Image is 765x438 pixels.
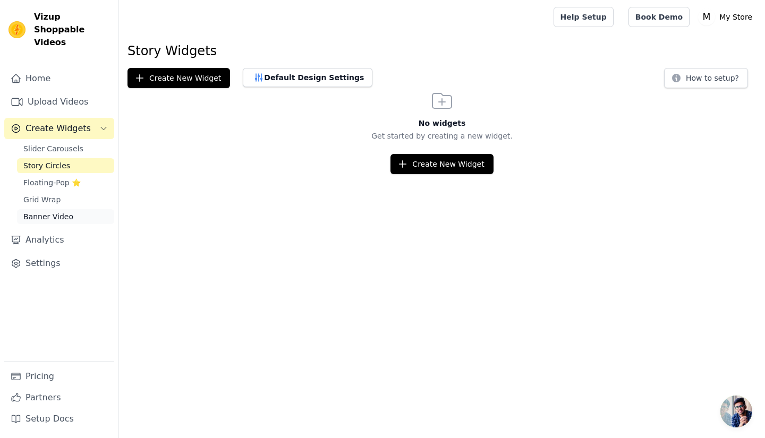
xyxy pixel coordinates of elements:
[628,7,690,27] a: Book Demo
[4,253,114,274] a: Settings
[720,396,752,427] a: Open chat
[23,177,81,188] span: Floating-Pop ⭐
[390,154,493,174] button: Create New Widget
[4,366,114,387] a: Pricing
[554,7,614,27] a: Help Setup
[4,118,114,139] button: Create Widgets
[17,209,114,224] a: Banner Video
[715,7,756,27] p: My Store
[17,192,114,207] a: Grid Wrap
[23,143,83,154] span: Slider Carousels
[119,131,765,141] p: Get started by creating a new widget.
[4,408,114,430] a: Setup Docs
[34,11,110,49] span: Vizup Shoppable Videos
[243,68,372,87] button: Default Design Settings
[698,7,756,27] button: M My Store
[17,158,114,173] a: Story Circles
[4,91,114,113] a: Upload Videos
[25,122,91,135] span: Create Widgets
[23,211,73,222] span: Banner Video
[127,68,230,88] button: Create New Widget
[23,194,61,205] span: Grid Wrap
[17,141,114,156] a: Slider Carousels
[127,42,756,59] h1: Story Widgets
[8,21,25,38] img: Vizup
[119,118,765,128] h3: No widgets
[703,12,711,22] text: M
[4,387,114,408] a: Partners
[664,68,748,88] button: How to setup?
[17,175,114,190] a: Floating-Pop ⭐
[664,75,748,85] a: How to setup?
[4,68,114,89] a: Home
[4,229,114,251] a: Analytics
[23,160,70,171] span: Story Circles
